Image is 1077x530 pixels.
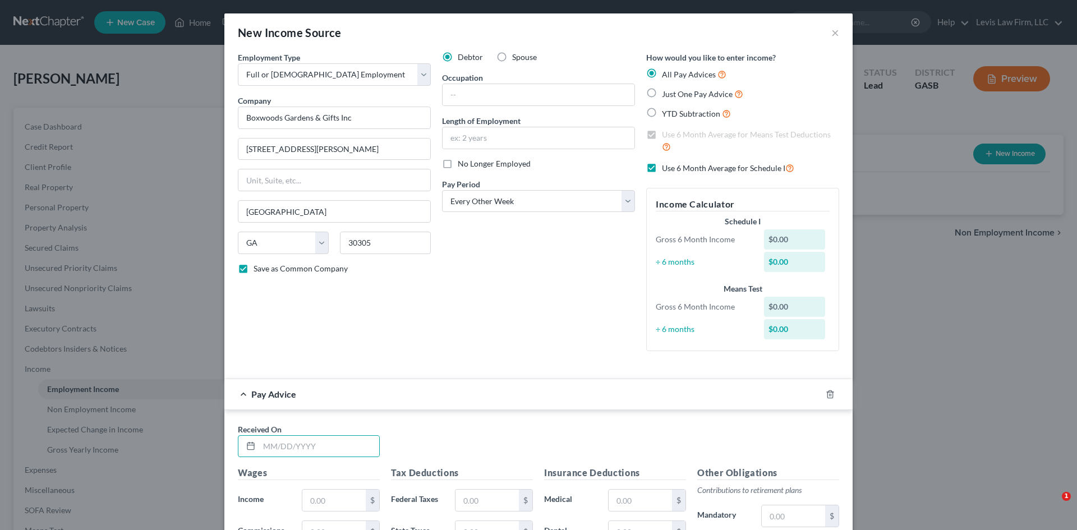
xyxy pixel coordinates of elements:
[764,229,826,250] div: $0.00
[650,256,758,268] div: ÷ 6 months
[662,109,720,118] span: YTD Subtraction
[259,436,379,457] input: MM/DD/YYYY
[366,490,379,511] div: $
[443,127,634,149] input: ex: 2 years
[609,490,672,511] input: 0.00
[238,53,300,62] span: Employment Type
[443,84,634,105] input: --
[442,115,521,127] label: Length of Employment
[238,25,342,40] div: New Income Source
[254,264,348,273] span: Save as Common Company
[302,490,366,511] input: 0.00
[656,216,830,227] div: Schedule I
[762,505,825,527] input: 0.00
[519,490,532,511] div: $
[391,466,533,480] h5: Tax Deductions
[512,52,537,62] span: Spouse
[458,159,531,168] span: No Longer Employed
[538,489,602,511] label: Medical
[825,505,839,527] div: $
[656,197,830,211] h5: Income Calculator
[544,466,686,480] h5: Insurance Deductions
[662,163,785,173] span: Use 6 Month Average for Schedule I
[238,169,430,191] input: Unit, Suite, etc...
[442,179,480,189] span: Pay Period
[238,466,380,480] h5: Wages
[238,139,430,160] input: Enter address...
[238,425,282,434] span: Received On
[385,489,449,511] label: Federal Taxes
[656,283,830,294] div: Means Test
[646,52,776,63] label: How would you like to enter income?
[697,485,839,496] p: Contributions to retirement plans
[238,96,271,105] span: Company
[238,494,264,504] span: Income
[1062,492,1071,501] span: 1
[650,324,758,335] div: ÷ 6 months
[764,319,826,339] div: $0.00
[458,52,483,62] span: Debtor
[764,252,826,272] div: $0.00
[662,70,716,79] span: All Pay Advices
[238,107,431,129] input: Search company by name...
[831,26,839,39] button: ×
[672,490,685,511] div: $
[340,232,431,254] input: Enter zip...
[662,89,733,99] span: Just One Pay Advice
[650,301,758,312] div: Gross 6 Month Income
[455,490,519,511] input: 0.00
[697,466,839,480] h5: Other Obligations
[442,72,483,84] label: Occupation
[238,201,430,222] input: Enter city...
[662,130,831,139] span: Use 6 Month Average for Means Test Deductions
[692,505,756,527] label: Mandatory
[764,297,826,317] div: $0.00
[650,234,758,245] div: Gross 6 Month Income
[251,389,296,399] span: Pay Advice
[1039,492,1066,519] iframe: Intercom live chat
